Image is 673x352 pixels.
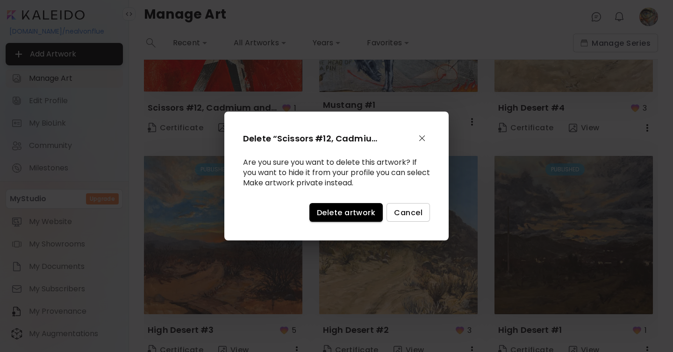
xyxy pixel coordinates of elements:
[243,157,430,188] div: Are you sure you want to delete this artwork? If you want to hide it from your profile you can se...
[416,133,428,144] img: close
[414,130,430,146] button: close
[394,208,422,218] span: Cancel
[243,132,383,145] h2: Delete “Scissors #12, Cadmium and Cobalt”
[387,203,430,222] button: Cancel
[317,208,375,218] span: Delete artwork
[309,203,383,222] button: Delete artwork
